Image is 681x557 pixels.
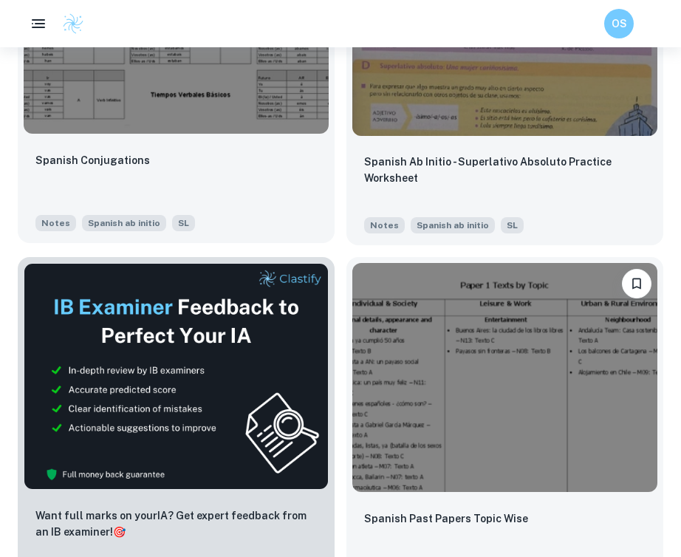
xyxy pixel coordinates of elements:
span: SL [501,217,524,233]
img: Clastify logo [62,13,84,35]
p: Want full marks on your IA ? Get expert feedback from an IB examiner! [35,508,317,540]
p: Spanish Past Papers Topic Wise [364,510,528,527]
button: OS [604,9,634,38]
img: Thumbnail [24,263,329,490]
button: Bookmark [622,269,651,298]
span: Spanish ab initio [82,215,166,231]
span: Notes [35,215,76,231]
span: Notes [364,217,405,233]
span: SL [172,215,195,231]
a: Clastify logo [53,13,84,35]
span: 🎯 [113,526,126,538]
h6: OS [611,16,628,32]
p: Spanish Ab Initio - Superlativo Absoluto Practice Worksheet [364,154,646,186]
p: Spanish Conjugations [35,152,150,168]
img: Spanish ab initio Notes example thumbnail: Spanish Past Papers Topic Wise [352,263,657,492]
span: Spanish ab initio [411,217,495,233]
